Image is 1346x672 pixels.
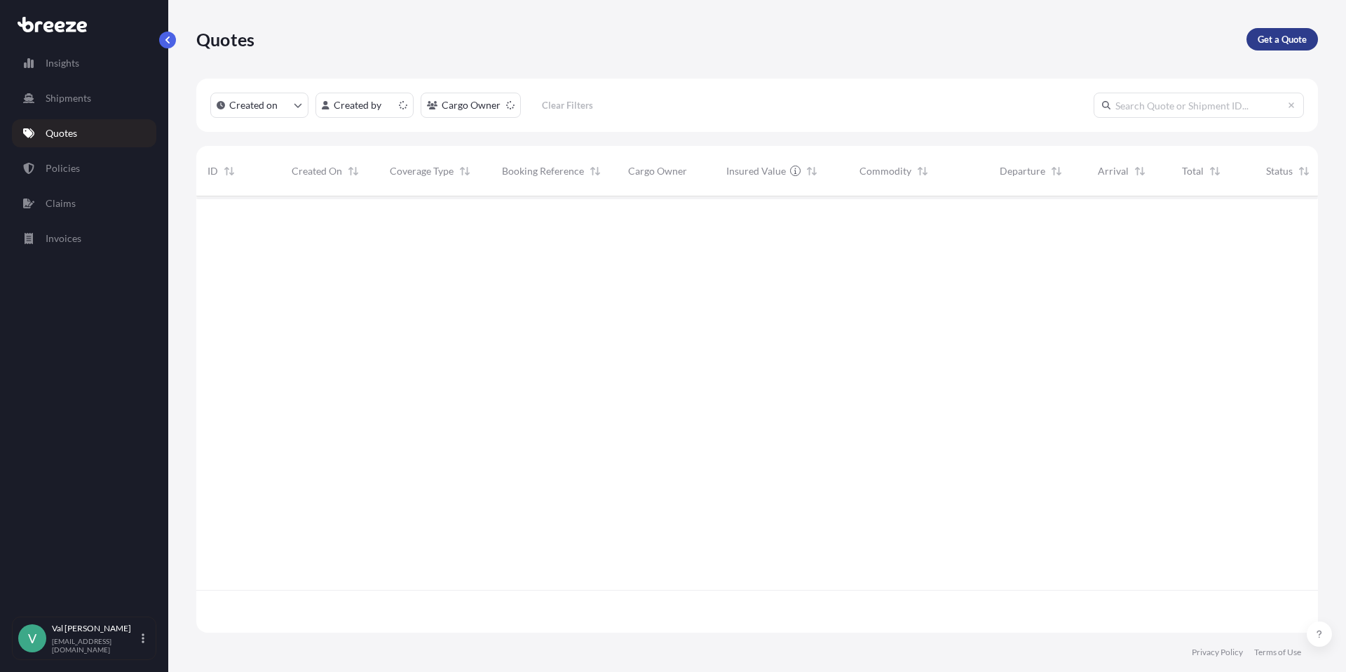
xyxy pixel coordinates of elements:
[46,231,81,246] p: Invoices
[345,163,362,180] button: Sort
[315,93,414,118] button: createdBy Filter options
[726,164,786,178] span: Insured Value
[221,163,238,180] button: Sort
[334,98,381,112] p: Created by
[1206,163,1223,180] button: Sort
[210,93,308,118] button: createdOn Filter options
[1246,28,1318,51] a: Get a Quote
[1254,647,1301,658] a: Terms of Use
[421,93,521,118] button: cargoOwner Filter options
[587,163,604,180] button: Sort
[52,623,139,634] p: Val [PERSON_NAME]
[859,164,911,178] span: Commodity
[1048,163,1065,180] button: Sort
[442,98,501,112] p: Cargo Owner
[914,163,931,180] button: Sort
[229,98,278,112] p: Created on
[46,196,76,210] p: Claims
[12,49,156,77] a: Insights
[12,84,156,112] a: Shipments
[52,637,139,654] p: [EMAIL_ADDRESS][DOMAIN_NAME]
[803,163,820,180] button: Sort
[196,28,254,51] p: Quotes
[1266,164,1293,178] span: Status
[1000,164,1045,178] span: Departure
[528,94,606,116] button: Clear Filters
[1182,164,1204,178] span: Total
[390,164,454,178] span: Coverage Type
[12,154,156,182] a: Policies
[208,164,218,178] span: ID
[628,164,687,178] span: Cargo Owner
[46,126,77,140] p: Quotes
[28,631,36,645] span: V
[1296,163,1312,180] button: Sort
[542,98,593,112] p: Clear Filters
[46,91,91,105] p: Shipments
[12,189,156,217] a: Claims
[46,161,80,175] p: Policies
[1094,93,1304,118] input: Search Quote or Shipment ID...
[12,224,156,253] a: Invoices
[1098,164,1129,178] span: Arrival
[1192,647,1243,658] a: Privacy Policy
[456,163,473,180] button: Sort
[502,164,584,178] span: Booking Reference
[12,119,156,147] a: Quotes
[1131,163,1148,180] button: Sort
[1258,32,1307,46] p: Get a Quote
[46,56,79,70] p: Insights
[292,164,342,178] span: Created On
